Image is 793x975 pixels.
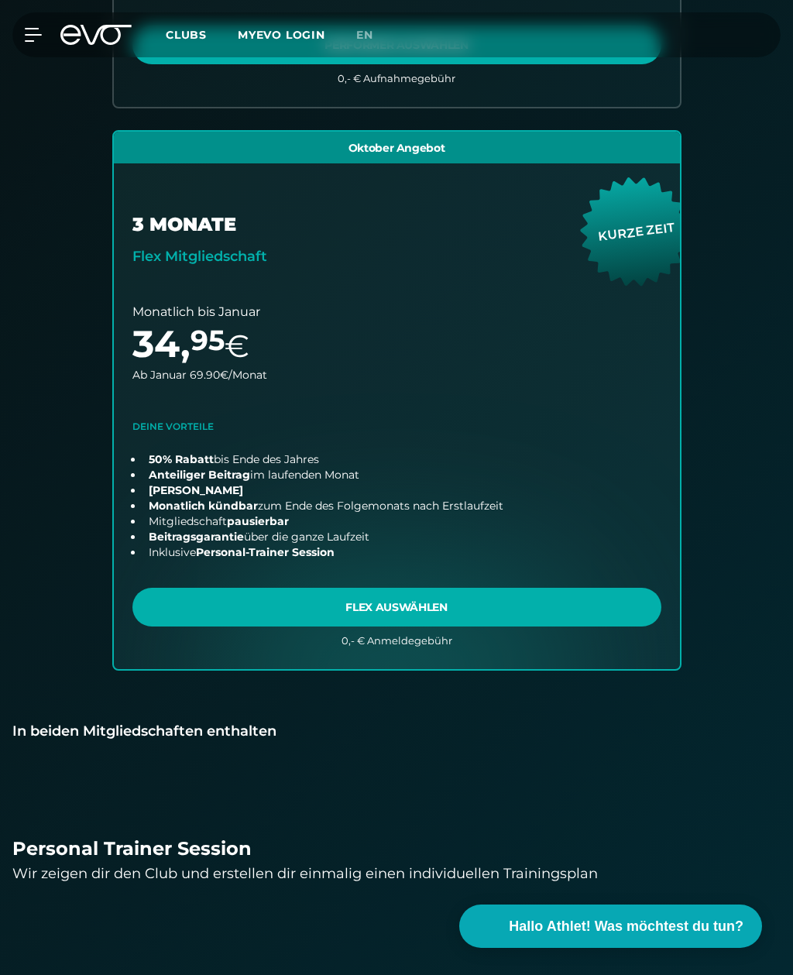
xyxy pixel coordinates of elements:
[166,28,207,42] span: Clubs
[12,720,781,742] div: In beiden Mitgliedschaften enthalten
[12,863,781,884] div: Wir zeigen dir den Club und erstellen dir einmalig einen individuellen Trainingsplan
[356,28,373,42] span: en
[114,132,680,669] a: choose plan
[12,835,781,863] div: Personal Trainer Session
[166,27,238,42] a: Clubs
[459,905,762,948] button: Hallo Athlet! Was möchtest du tun?
[356,26,392,44] a: en
[238,28,325,42] a: MYEVO LOGIN
[509,916,743,937] span: Hallo Athlet! Was möchtest du tun?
